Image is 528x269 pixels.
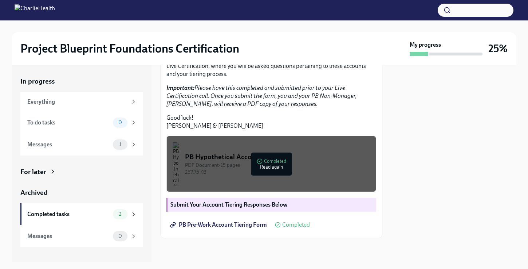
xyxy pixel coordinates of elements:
div: Completed tasks [27,210,110,218]
img: PB Hypothetical Accounts [173,142,179,186]
a: In progress [20,77,143,86]
div: PDF Document • 15 pages [185,162,370,169]
a: Everything [20,92,143,112]
button: PB Hypothetical AccountsPDF Document•15 pages257.75 KBCompletedRead again [166,136,376,192]
div: To do tasks [27,119,110,127]
a: Messages1 [20,134,143,155]
a: Archived [20,188,143,197]
a: PB Pre-Work Account Tiering Form [166,218,272,232]
span: 2 [114,211,126,217]
a: For later [20,167,143,177]
div: Messages [27,141,110,149]
h2: Project Blueprint Foundations Certification [20,41,239,56]
a: Completed tasks2 [20,203,143,225]
div: Everything [27,98,127,106]
strong: Submit Your Account Tiering Responses Below [170,201,288,208]
div: Messages [27,232,110,240]
strong: Important: [166,84,194,91]
h3: 25% [488,42,508,55]
span: 1 [115,142,126,147]
span: PB Pre-Work Account Tiering Form [172,221,267,228]
span: 0 [114,233,126,239]
p: Good luck! [PERSON_NAME] & [PERSON_NAME] [166,114,376,130]
strong: My progress [410,41,441,49]
a: Messages0 [20,225,143,247]
div: 257.75 KB [185,169,370,176]
em: Please have this completed and submitted prior to your Live Certification call. Once you submit t... [166,84,356,107]
span: Completed [282,222,310,228]
img: CharlieHealth [15,4,55,16]
div: PB Hypothetical Accounts [185,152,370,162]
div: For later [20,167,46,177]
a: To do tasks0 [20,112,143,134]
span: 0 [114,120,126,125]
